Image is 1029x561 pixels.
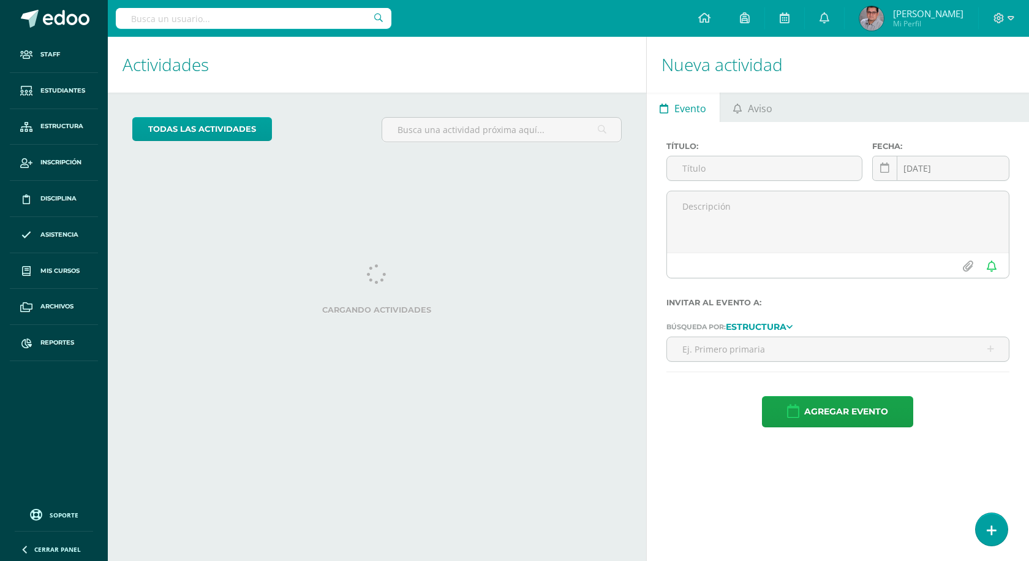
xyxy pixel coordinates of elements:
[132,305,622,315] label: Cargando actividades
[10,289,98,325] a: Archivos
[10,217,98,253] a: Asistencia
[40,302,73,311] span: Archivos
[40,158,81,167] span: Inscripción
[10,73,98,109] a: Estudiantes
[40,266,80,276] span: Mis cursos
[15,506,93,522] a: Soporte
[666,142,862,151] label: Título:
[748,94,772,123] span: Aviso
[10,37,98,73] a: Staff
[382,118,620,142] input: Busca una actividad próxima aquí...
[762,396,913,427] button: Agregar evento
[674,94,706,123] span: Evento
[893,18,963,29] span: Mi Perfil
[40,50,60,59] span: Staff
[647,93,720,122] a: Evento
[873,156,1009,180] input: Fecha de entrega
[10,109,98,145] a: Estructura
[859,6,884,31] img: 49bf2ad755169fddcb80e080fcae1ab8.png
[40,230,78,240] span: Asistencia
[666,322,726,331] span: Búsqueda por:
[720,93,786,122] a: Aviso
[726,322,793,330] a: Estructura
[132,117,272,141] a: todas las Actividades
[40,121,83,131] span: Estructura
[667,337,1009,361] input: Ej. Primero primaria
[661,37,1014,93] h1: Nueva actividad
[40,194,77,204] span: Disciplina
[872,142,1009,151] label: Fecha:
[116,8,391,29] input: Busca un usuario...
[34,545,81,554] span: Cerrar panel
[50,511,78,519] span: Soporte
[893,7,963,20] span: [PERSON_NAME]
[10,145,98,181] a: Inscripción
[10,325,98,361] a: Reportes
[10,253,98,289] a: Mis cursos
[667,156,862,180] input: Título
[726,321,786,332] strong: Estructura
[40,338,74,348] span: Reportes
[666,298,1009,307] label: Invitar al evento a:
[804,397,888,427] span: Agregar evento
[10,181,98,217] a: Disciplina
[123,37,631,93] h1: Actividades
[40,86,85,96] span: Estudiantes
